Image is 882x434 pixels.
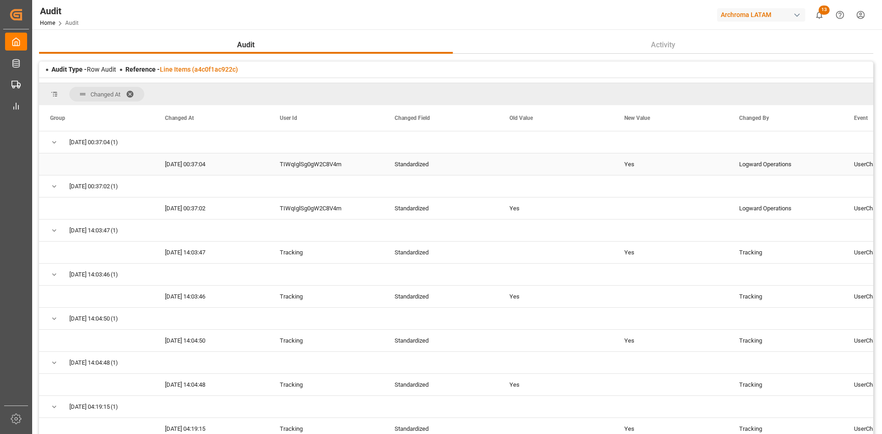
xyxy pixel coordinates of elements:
div: Tracking [728,330,843,351]
span: (1) [111,264,118,285]
span: Group [50,115,65,121]
div: Logward Operations [728,197,843,219]
span: (1) [111,352,118,373]
span: Changed By [739,115,769,121]
div: Archroma LATAM [717,8,805,22]
div: Tracking [269,374,384,395]
div: Tracking [269,242,384,263]
span: [DATE] 14:03:47 [69,220,110,241]
span: (1) [111,176,118,197]
div: Tracking [269,330,384,351]
button: Archroma LATAM [717,6,809,23]
span: Changed At [90,91,120,98]
div: [DATE] 14:03:47 [154,242,269,263]
div: Standardized [384,197,498,219]
div: Standardized [384,286,498,307]
div: [DATE] 00:37:04 [154,153,269,175]
div: Logward Operations [728,153,843,175]
span: Changed Field [395,115,430,121]
div: Yes [498,286,613,307]
div: Yes [498,197,613,219]
span: [DATE] 14:04:48 [69,352,110,373]
span: [DATE] 14:04:50 [69,308,110,329]
div: Tracking [728,242,843,263]
div: [DATE] 14:03:46 [154,286,269,307]
div: Standardized [384,153,498,175]
span: Changed At [165,115,194,121]
span: Audit [233,39,258,51]
span: [DATE] 14:03:46 [69,264,110,285]
span: Audit Type - [51,66,87,73]
span: Event [854,115,868,121]
div: Standardized [384,374,498,395]
span: [DATE] 00:37:04 [69,132,110,153]
span: [DATE] 00:37:02 [69,176,110,197]
span: Old Value [509,115,533,121]
button: Activity [453,36,874,54]
span: (1) [111,308,118,329]
button: Help Center [830,5,850,25]
div: Yes [498,374,613,395]
a: Home [40,20,55,26]
span: [DATE] 04:19:15 [69,396,110,417]
div: Tracking [728,286,843,307]
div: Row Audit [51,65,116,74]
div: Audit [40,4,79,18]
div: [DATE] 14:04:48 [154,374,269,395]
div: [DATE] 14:04:50 [154,330,269,351]
span: User Id [280,115,297,121]
div: Tracking [269,286,384,307]
div: [DATE] 00:37:02 [154,197,269,219]
div: TIWqIglSg0gW2C8V4m [269,197,384,219]
div: Yes [613,153,728,175]
span: 13 [819,6,830,15]
span: Reference - [125,66,238,73]
div: Tracking [728,374,843,395]
span: (1) [111,132,118,153]
a: Line Items (a4c0f1ac922c) [160,66,238,73]
div: Standardized [384,242,498,263]
button: Audit [39,36,453,54]
span: Activity [647,39,679,51]
span: (1) [111,396,118,417]
button: show 13 new notifications [809,5,830,25]
div: Standardized [384,330,498,351]
span: (1) [111,220,118,241]
div: Yes [613,242,728,263]
div: Yes [613,330,728,351]
div: TIWqIglSg0gW2C8V4m [269,153,384,175]
span: New Value [624,115,650,121]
